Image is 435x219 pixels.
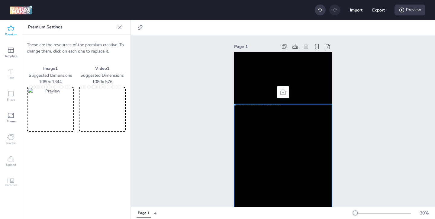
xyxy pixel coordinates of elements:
[27,72,74,79] p: Suggested Dimensions
[395,5,425,15] div: Preview
[134,208,154,218] div: Tabs
[79,72,126,79] p: Suggested Dimensions
[10,5,32,14] img: logo Creative Maker
[8,76,14,80] span: Text
[372,4,385,16] button: Export
[27,79,74,85] p: 1080 x 1344
[28,20,115,34] p: Premium Settings
[28,88,73,131] img: Preview
[234,43,278,50] div: Page 1
[138,211,150,216] div: Page 1
[7,119,15,124] span: Frame
[5,54,17,59] span: Template
[27,65,74,72] p: Image 1
[5,183,17,188] span: Carousel
[5,32,17,37] span: Premium
[7,97,15,102] span: Shape
[154,208,157,218] button: +
[79,79,126,85] p: 1080 x 576
[79,65,126,72] p: Video 1
[6,163,16,167] span: Upload
[6,141,16,146] span: Graphic
[27,42,126,54] p: These are the resources of the premium creative. To change them, click on each one to replace it.
[417,210,431,216] div: 30 %
[350,4,362,16] button: Import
